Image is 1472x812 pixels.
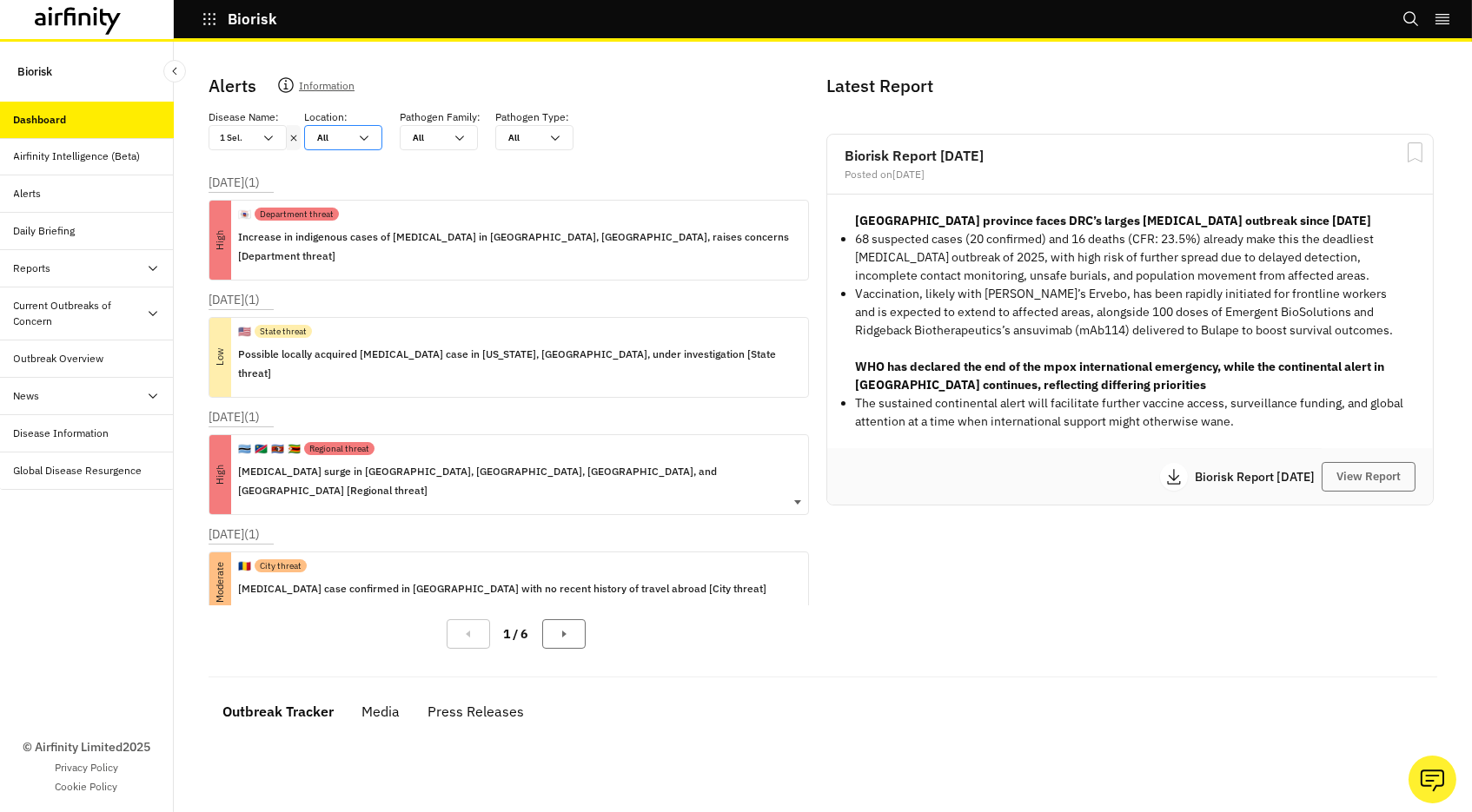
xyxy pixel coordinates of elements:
[14,261,51,276] div: Reports
[855,213,1371,228] strong: [GEOGRAPHIC_DATA] province faces DRC’s larges [MEDICAL_DATA] outbreak since [DATE]
[14,149,141,164] div: Airfinity Intelligence (Beta)
[255,441,268,457] p: 🇳🇦
[1409,756,1456,803] button: Ask our analysts
[447,619,490,649] button: Previous Page
[209,174,260,192] p: [DATE] ( 1 )
[14,186,42,201] div: Alerts
[238,462,794,500] p: [MEDICAL_DATA] surge in [GEOGRAPHIC_DATA], [GEOGRAPHIC_DATA], [GEOGRAPHIC_DATA], and [GEOGRAPHIC_...
[260,208,334,221] p: Department threat
[271,441,284,457] p: 🇸🇿
[238,324,251,340] p: 🇺🇸
[1402,4,1420,34] button: Search
[14,463,143,479] div: Global Disease Resurgence
[17,56,52,88] p: Biorisk
[181,229,260,251] p: High
[222,698,334,724] div: Outbreak Tracker
[238,207,251,222] p: 🇾🇹
[238,558,251,574] p: 🇷🇴
[238,441,251,457] p: 🇧🇼
[209,126,262,149] div: 1 Sel.
[209,109,279,125] p: Disease Name :
[14,112,67,128] div: Dashboard
[1322,462,1416,492] button: View Report
[542,619,586,649] button: Next Page
[299,76,355,101] p: Information
[14,426,109,441] div: Disease Information
[1404,142,1426,163] svg: Bookmark Report
[845,169,1416,180] div: Posted on [DATE]
[209,73,256,99] p: Alerts
[495,109,569,125] p: Pathogen Type :
[855,359,1384,393] strong: WHO has declared the end of the mpox international emergency, while the continental alert in [GEO...
[238,345,794,383] p: Possible locally acquired [MEDICAL_DATA] case in [US_STATE], [GEOGRAPHIC_DATA], under investigati...
[826,73,1430,99] p: Latest Report
[400,109,481,125] p: Pathogen Family :
[14,351,104,366] div: Outbreak Overview
[228,11,277,27] p: Biorisk
[209,408,260,426] p: [DATE] ( 1 )
[288,441,301,457] p: 🇿🇼
[181,464,260,485] p: High
[1195,471,1322,483] p: Biorisk Report [DATE]
[190,571,250,593] p: Moderate
[309,442,369,455] p: Regional threat
[14,298,146,329] div: Current Outbreaks of Concern
[238,228,794,266] p: Increase in indigenous cases of [MEDICAL_DATA] in [GEOGRAPHIC_DATA], [GEOGRAPHIC_DATA], raises co...
[209,291,260,309] p: [DATE] ( 1 )
[56,779,118,795] a: Cookie Policy
[260,559,302,572] p: City threat
[181,347,260,368] p: Low
[202,4,277,34] button: Biorisk
[845,149,1416,162] h2: Biorisk Report [DATE]
[361,698,400,724] div: Media
[304,109,348,125] p: Location :
[855,230,1405,285] p: 68 suspected cases (20 confirmed) and 16 deaths (CFR: 23.5%) already make this the deadliest [MED...
[504,625,528,644] p: 1 / 6
[238,579,766,598] p: [MEDICAL_DATA] case confirmed in [GEOGRAPHIC_DATA] with no recent history of travel abroad [City ...
[209,525,260,544] p: [DATE] ( 1 )
[14,223,76,239] div: Daily Briefing
[23,738,150,756] p: © Airfinity Limited 2025
[855,285,1405,340] p: Vaccination, likely with [PERSON_NAME]’s Ervebo, has been rapidly initiated for frontline workers...
[428,698,524,724] div: Press Releases
[55,760,118,776] a: Privacy Policy
[14,388,40,404] div: News
[163,60,186,83] button: Close Sidebar
[855,394,1405,431] p: The sustained continental alert will facilitate further vaccine access, surveillance funding, and...
[260,325,307,338] p: State threat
